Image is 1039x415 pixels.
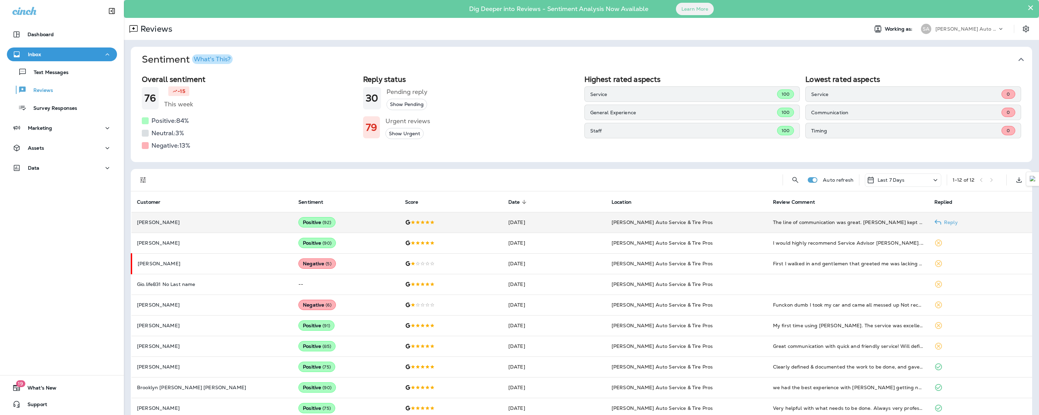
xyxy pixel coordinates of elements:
[612,240,713,246] span: [PERSON_NAME] Auto Service & Tire Pros
[326,261,331,267] span: ( 5 )
[773,363,923,370] div: Clearly defined & documented the work to be done, and gave me confidence my truck is in serviceab...
[782,109,789,115] span: 100
[805,75,1021,84] h2: Lowest rated aspects
[322,343,331,349] span: ( 85 )
[773,240,923,246] div: I would highly recommend Service Advisor Adrian Alvarez. He explained the service with photos and...
[298,382,336,393] div: Positive
[773,301,923,308] div: Funckon dumb I took my car and came all messed up Not recommended Made me pay for them mistake
[386,99,427,110] button: Show Pending
[612,384,713,391] span: [PERSON_NAME] Auto Service & Tire Pros
[137,364,287,370] p: [PERSON_NAME]
[612,281,713,287] span: [PERSON_NAME] Auto Service & Tire Pros
[137,343,287,349] p: [PERSON_NAME]
[7,121,117,135] button: Marketing
[941,220,958,225] p: Reply
[298,238,336,248] div: Positive
[773,384,923,391] div: we had the best experience with adrian getting new tires for my car!! 10/10 recommend and we will...
[137,385,287,390] p: Brooklyn [PERSON_NAME] [PERSON_NAME]
[298,199,323,205] span: Sentiment
[151,128,184,139] h5: Neutral: 3 %
[298,258,336,269] div: Negative
[322,405,331,411] span: ( 75 )
[7,65,117,79] button: Text Messages
[612,199,640,205] span: Location
[151,140,190,151] h5: Negative: 13 %
[385,116,430,127] h5: Urgent reviews
[503,295,606,315] td: [DATE]
[934,199,961,205] span: Replied
[503,212,606,233] td: [DATE]
[508,199,529,205] span: Date
[885,26,914,32] span: Working as:
[28,32,54,37] p: Dashboard
[788,173,802,187] button: Search Reviews
[366,93,378,104] h1: 30
[612,364,713,370] span: [PERSON_NAME] Auto Service & Tire Pros
[136,47,1038,72] button: SentimentWhat's This?
[7,100,117,115] button: Survey Responses
[28,145,44,151] p: Assets
[194,56,231,62] div: What's This?
[773,405,923,412] div: Very helpful with what needs to be done. Always very professional
[7,83,117,97] button: Reviews
[7,28,117,41] button: Dashboard
[921,24,931,34] div: SA
[503,336,606,357] td: [DATE]
[26,87,53,94] p: Reviews
[503,233,606,253] td: [DATE]
[298,217,336,227] div: Positive
[676,3,714,15] button: Learn More
[823,177,854,183] p: Auto refresh
[142,54,233,65] h1: Sentiment
[612,302,713,308] span: [PERSON_NAME] Auto Service & Tire Pros
[21,402,47,410] span: Support
[7,161,117,175] button: Data
[590,128,777,134] p: Staff
[503,377,606,398] td: [DATE]
[386,86,427,97] h5: Pending reply
[7,47,117,61] button: Inbox
[322,364,331,370] span: ( 75 )
[773,199,824,205] span: Review Comment
[508,199,520,205] span: Date
[16,380,25,387] span: 19
[145,93,156,104] h1: 76
[773,219,923,226] div: The line of communication was great. Rick kept me informed of the results of my motorhome engine ...
[935,26,997,32] p: [PERSON_NAME] Auto Service & Tire Pros
[298,320,335,331] div: Positive
[773,322,923,329] div: My first time using Sullivan’s. The service was excellent. Price was fair and they were very comp...
[385,128,424,139] button: Show Urgent
[1012,173,1026,187] button: Export as CSV
[773,260,923,267] div: First I walked in and gentlemen that greeted me was lacking customer service skills really need s...
[136,173,150,187] button: Filters
[21,385,56,393] span: What's New
[137,405,287,411] p: [PERSON_NAME]
[405,199,427,205] span: Score
[449,8,668,10] p: Dig Deeper into Reviews - Sentiment Analysis Now Available
[28,52,41,57] p: Inbox
[137,199,169,205] span: Customer
[811,128,1001,134] p: Timing
[322,385,331,391] span: ( 90 )
[298,300,336,310] div: Negative
[28,165,40,171] p: Data
[27,70,68,76] p: Text Messages
[503,253,606,274] td: [DATE]
[164,99,193,110] h5: This week
[298,199,332,205] span: Sentiment
[137,220,287,225] p: [PERSON_NAME]
[773,343,923,350] div: Great communication with quick and friendly service! Will definitely be coming back for future me...
[298,341,336,351] div: Positive
[102,4,121,18] button: Collapse Sidebar
[953,177,974,183] div: 1 - 12 of 12
[7,397,117,411] button: Support
[28,125,52,131] p: Marketing
[137,240,287,246] p: [PERSON_NAME]
[612,322,713,329] span: [PERSON_NAME] Auto Service & Tire Pros
[1007,128,1010,134] span: 0
[584,75,800,84] h2: Highest rated aspects
[298,362,335,372] div: Positive
[322,240,331,246] span: ( 90 )
[590,110,777,115] p: General Experience
[326,302,331,308] span: ( 6 )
